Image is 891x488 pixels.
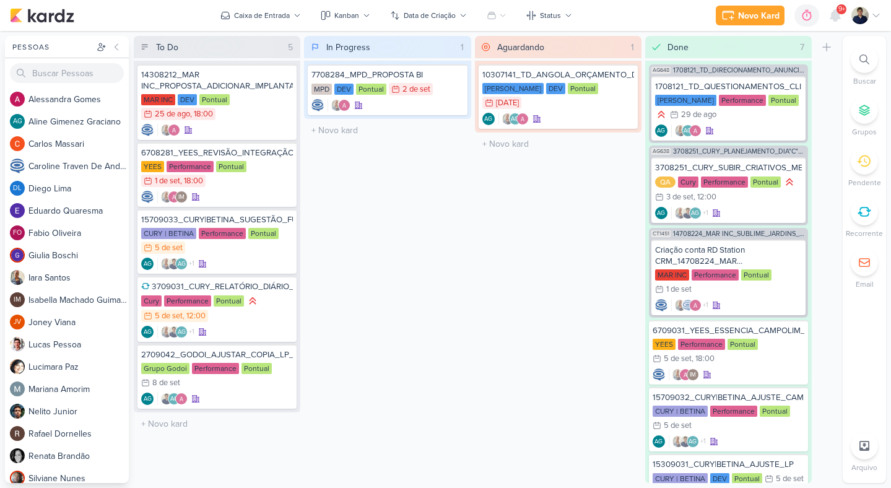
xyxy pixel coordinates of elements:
[141,258,154,270] div: Aline Gimenez Graciano
[28,160,129,173] div: C a r o l i n e T r a v e n D e A n d r a d e
[655,269,689,281] div: MAR INC
[795,41,809,54] div: 7
[651,148,671,155] span: AG638
[155,244,183,252] div: 5 de set
[843,46,886,87] li: Ctrl + F
[10,181,25,196] div: Diego Lima
[851,7,869,24] img: Levy Pessoa
[160,258,173,270] img: Iara Santos
[674,299,687,312] img: Iara Santos
[10,159,25,173] img: Caroline Traven De Andrade
[653,435,665,448] div: Aline Gimenez Graciano
[28,271,129,284] div: I a r a S a n t o s
[848,177,881,188] p: Pendente
[456,41,469,54] div: 1
[10,136,25,151] img: Carlos Massari
[653,368,665,381] div: Criador(a): Caroline Traven De Andrade
[10,359,25,374] img: Lucimara Paz
[10,337,25,352] img: Lucas Pessoa
[760,406,790,417] div: Pontual
[175,258,188,270] div: Aline Gimenez Graciano
[657,128,665,134] p: AG
[653,435,665,448] div: Criador(a): Aline Gimenez Graciano
[846,228,883,239] p: Recorrente
[678,176,698,188] div: Cury
[10,426,25,441] img: Rafael Dornelles
[732,473,762,484] div: Pontual
[10,41,94,53] div: Pessoas
[626,41,639,54] div: 1
[10,292,25,307] div: Isabella Machado Guimarães
[673,67,806,74] span: 1708121_TD_DIRECIONAMENTO_ANUNCIOS_WEBSITE
[10,270,25,285] img: Iara Santos
[679,368,692,381] img: Alessandra Gomes
[168,124,180,136] img: Alessandra Gomes
[28,360,129,373] div: L u c i m a r a P a z
[689,124,702,137] img: Alessandra Gomes
[655,207,667,219] div: Criador(a): Aline Gimenez Graciano
[673,230,806,237] span: 14708224_MAR INC_SUBLIME_JARDINS_CRIAÇÃO_CAMPANHA_META_ADS
[10,471,25,486] img: Silviane Nunes
[516,113,529,125] img: Alessandra Gomes
[246,295,259,307] div: Prioridade Alta
[328,99,350,111] div: Colaboradores: Iara Santos, Alessandra Gomes
[651,230,671,237] span: CT1451
[692,269,739,281] div: Performance
[687,435,699,448] div: Aline Gimenez Graciano
[509,113,521,125] div: Aline Gimenez Graciano
[157,393,188,405] div: Colaboradores: Levy Pessoa, Aline Gimenez Graciano, Alessandra Gomes
[702,300,708,310] span: +1
[141,228,196,239] div: CURY | BETINA
[710,473,729,484] div: DEV
[498,113,529,125] div: Colaboradores: Iara Santos, Aline Gimenez Graciano, Alessandra Gomes
[155,177,180,185] div: 1 de set
[511,116,519,123] p: AG
[155,312,183,320] div: 5 de set
[692,355,715,363] div: , 18:00
[188,259,194,269] span: +1
[664,422,692,430] div: 5 de set
[188,327,194,337] span: +1
[170,396,178,403] p: AG
[356,84,386,95] div: Pontual
[710,406,757,417] div: Performance
[141,191,154,203] img: Caroline Traven De Andrade
[655,299,667,312] div: Criador(a): Caroline Traven De Andrade
[678,339,725,350] div: Performance
[28,182,129,195] div: D i e g o L i m a
[141,161,164,172] div: YEES
[28,338,129,351] div: L u c a s P e s s o a
[168,393,180,405] div: Aline Gimenez Graciano
[167,161,214,172] div: Performance
[311,84,332,95] div: MPD
[655,162,802,173] div: 3708251_CURY_SUBIR_CRIATIVOS_META
[728,339,758,350] div: Pontual
[672,368,684,381] img: Iara Santos
[160,326,173,338] img: Iara Santos
[699,437,706,447] span: +1
[10,225,25,240] div: Fabio Oliveira
[853,76,876,87] p: Buscar
[216,161,246,172] div: Pontual
[13,230,22,237] p: FO
[672,435,684,448] img: Iara Santos
[10,92,25,107] img: Alessandra Gomes
[669,368,699,381] div: Colaboradores: Iara Santos, Alessandra Gomes, Isabella Machado Guimarães
[702,208,708,218] span: +1
[716,6,785,25] button: Novo Kard
[141,94,175,105] div: MAR INC
[689,207,702,219] div: Aline Gimenez Graciano
[157,124,180,136] div: Colaboradores: Iara Santos, Alessandra Gomes
[28,427,129,440] div: R a f a e l D o r n e l l e s
[10,63,124,83] input: Buscar Pessoas
[852,126,877,137] p: Grupos
[248,228,279,239] div: Pontual
[157,191,188,203] div: Colaboradores: Iara Santos, Alessandra Gomes, Isabella Machado Guimarães
[741,269,771,281] div: Pontual
[10,248,25,263] img: Giulia Boschi
[28,383,129,396] div: M a r i a n a A m o r i m
[334,84,354,95] div: DEV
[283,41,298,54] div: 5
[141,258,154,270] div: Criador(a): Aline Gimenez Graciano
[28,249,129,262] div: G i u l i a B o s c h i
